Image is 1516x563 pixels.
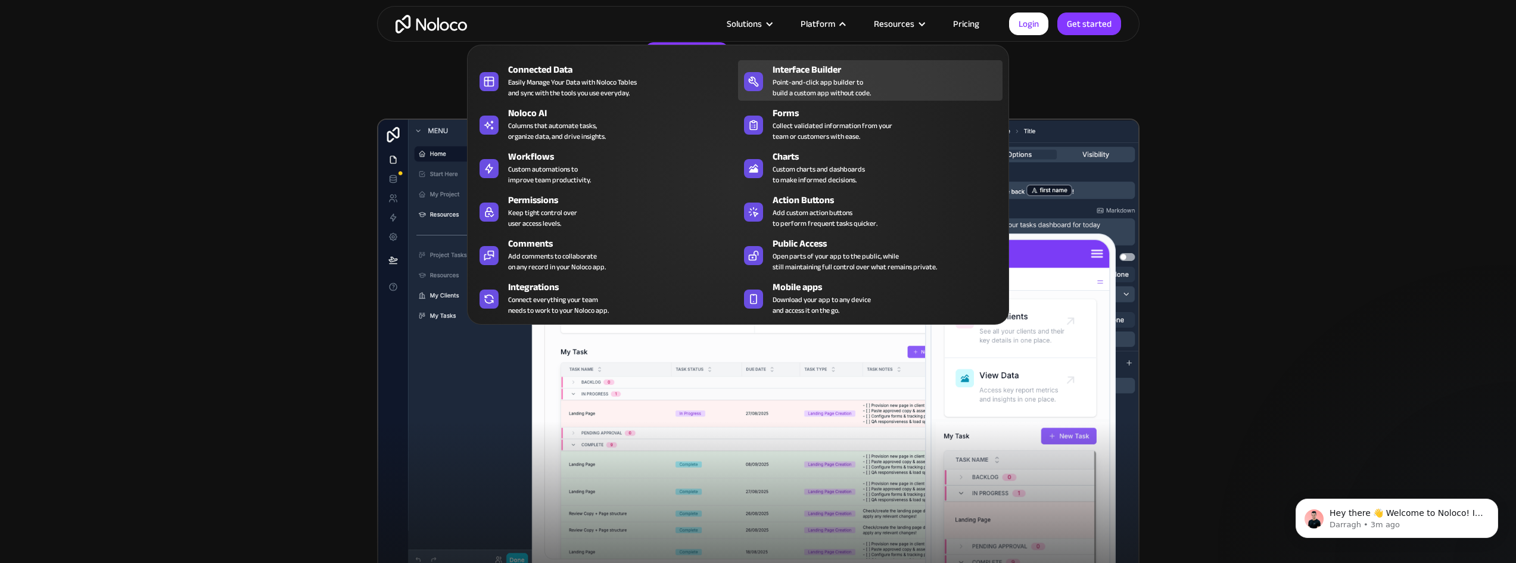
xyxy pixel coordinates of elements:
div: Keep tight control over user access levels. [508,207,577,229]
iframe: Intercom notifications message [1278,474,1516,557]
a: CommentsAdd comments to collaborateon any record in your Noloco app. [474,234,738,275]
div: Connect everything your team needs to work to your Noloco app. [508,294,609,316]
div: Action Buttons [773,193,1008,207]
a: PermissionsKeep tight control overuser access levels. [474,191,738,231]
div: Custom charts and dashboards to make informed decisions. [773,164,865,185]
div: Workflows [508,150,743,164]
a: Action ButtonsAdd custom action buttonsto perform frequent tasks quicker. [738,191,1003,231]
div: Open parts of your app to the public, while still maintaining full control over what remains priv... [773,251,937,272]
a: FormsCollect validated information from yourteam or customers with ease. [738,104,1003,144]
a: Noloco AIColumns that automate tasks,organize data, and drive insights. [474,104,738,144]
nav: Platform [467,28,1009,325]
a: Connected DataEasily Manage Your Data with Noloco Tablesand sync with the tools you use everyday. [474,60,738,101]
div: Mobile apps [773,280,1008,294]
span: Download your app to any device and access it on the go. [773,294,871,316]
div: Add comments to collaborate on any record in your Noloco app. [508,251,606,272]
div: Integrations [508,280,743,294]
div: Point-and-click app builder to build a custom app without code. [773,77,871,98]
div: Forms [773,106,1008,120]
a: WorkflowsCustom automations toimprove team productivity. [474,147,738,188]
div: Columns that automate tasks, organize data, and drive insights. [508,120,606,142]
div: Easily Manage Your Data with Noloco Tables and sync with the tools you use everyday. [508,77,637,98]
div: Public Access [773,237,1008,251]
a: IntegrationsConnect everything your teamneeds to work to your Noloco app. [474,278,738,318]
a: Pricing [938,16,994,32]
div: Comments [508,237,743,251]
a: Get started [1057,13,1121,35]
a: Login [1009,13,1048,35]
div: Resources [859,16,938,32]
div: Charts [773,150,1008,164]
div: Connected Data [508,63,743,77]
a: Interface BuilderPoint-and-click app builder tobuild a custom app without code. [738,60,1003,101]
div: Resources [874,16,914,32]
div: Solutions [712,16,786,32]
div: Interface Builder [773,63,1008,77]
div: Solutions [727,16,762,32]
div: Platform [801,16,835,32]
div: Platform [786,16,859,32]
a: Mobile appsDownload your app to any deviceand access it on the go. [738,278,1003,318]
a: home [396,15,467,33]
div: Permissions [508,193,743,207]
div: Add custom action buttons to perform frequent tasks quicker. [773,207,877,229]
a: ChartsCustom charts and dashboardsto make informed decisions. [738,147,1003,188]
a: Public AccessOpen parts of your app to the public, whilestill maintaining full control over what ... [738,234,1003,275]
div: Noloco AI [508,106,743,120]
div: Collect validated information from your team or customers with ease. [773,120,892,142]
div: Custom automations to improve team productivity. [508,164,591,185]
